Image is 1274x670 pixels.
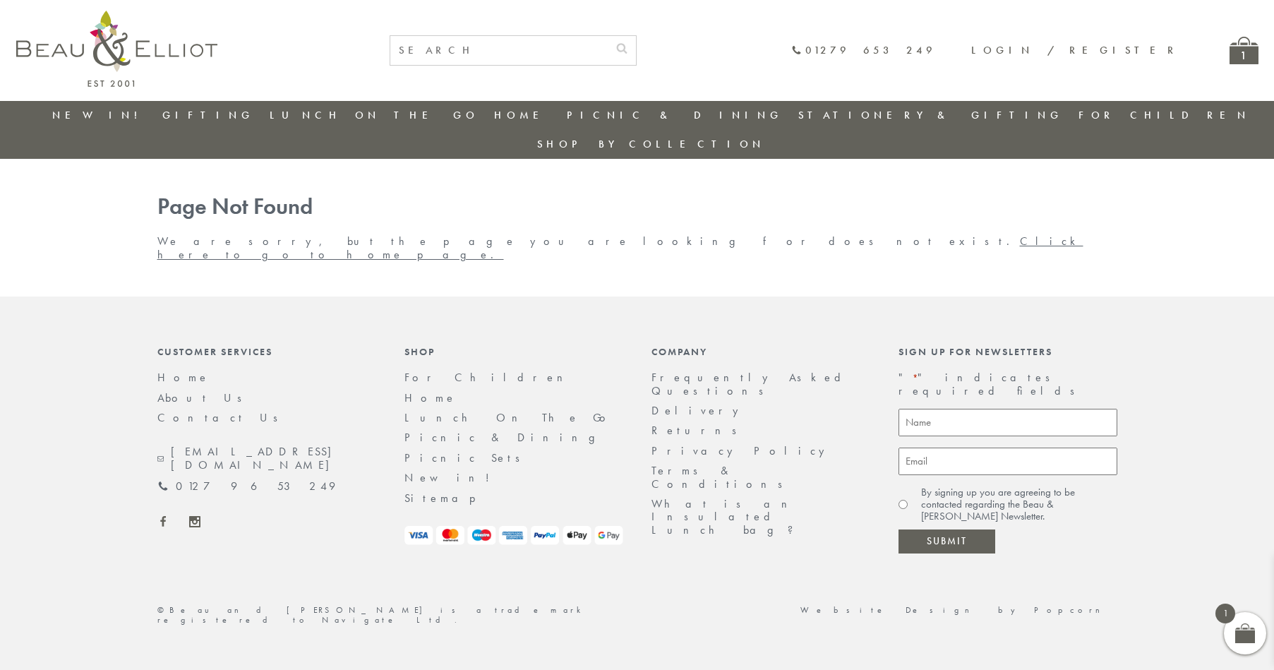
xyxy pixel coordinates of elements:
a: Frequently Asked Questions [651,370,850,397]
a: About Us [157,390,251,405]
input: Name [899,409,1117,436]
a: Stationery & Gifting [798,108,1063,122]
a: Delivery [651,403,746,418]
a: New in! [52,108,147,122]
a: Picnic & Dining [567,108,783,122]
a: For Children [404,370,574,385]
a: Click here to go to home page. [157,234,1083,261]
span: 1 [1215,604,1235,623]
a: What is an Insulated Lunch bag? [651,496,805,537]
input: SEARCH [390,36,608,65]
a: Login / Register [971,43,1180,57]
div: Shop [404,346,623,357]
div: Company [651,346,870,357]
a: Home [157,370,210,385]
a: [EMAIL_ADDRESS][DOMAIN_NAME] [157,445,376,472]
div: We are sorry, but the page you are looking for does not exist. [143,194,1131,261]
a: Home [404,390,457,405]
img: payment-logos.png [404,526,623,545]
h1: Page Not Found [157,194,1117,220]
a: Shop by collection [537,137,765,151]
a: Sitemap [404,491,495,506]
p: " " indicates required fields [899,371,1117,397]
div: ©Beau and [PERSON_NAME] is a trademark registered to Navigate Ltd. [143,606,637,626]
input: Submit [899,530,995,554]
a: For Children [1078,108,1250,122]
label: By signing up you are agreeing to be contacted regarding the Beau & [PERSON_NAME] Newsletter. [921,486,1117,523]
a: Privacy Policy [651,443,832,458]
a: Picnic Sets [404,450,529,465]
div: Sign up for newsletters [899,346,1117,357]
a: New in! [404,470,500,485]
a: Gifting [162,108,254,122]
input: Email [899,448,1117,475]
a: 1 [1230,37,1258,64]
a: Lunch On The Go [270,108,479,122]
a: 01279 653 249 [791,44,936,56]
a: Terms & Conditions [651,463,792,491]
a: Returns [651,423,746,438]
a: Picnic & Dining [404,430,609,445]
a: Home [494,108,551,122]
a: Contact Us [157,410,287,425]
a: Website Design by Popcorn [800,604,1117,616]
a: 01279 653 249 [157,480,335,493]
a: Lunch On The Go [404,410,614,425]
img: logo [16,11,217,87]
div: Customer Services [157,346,376,357]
